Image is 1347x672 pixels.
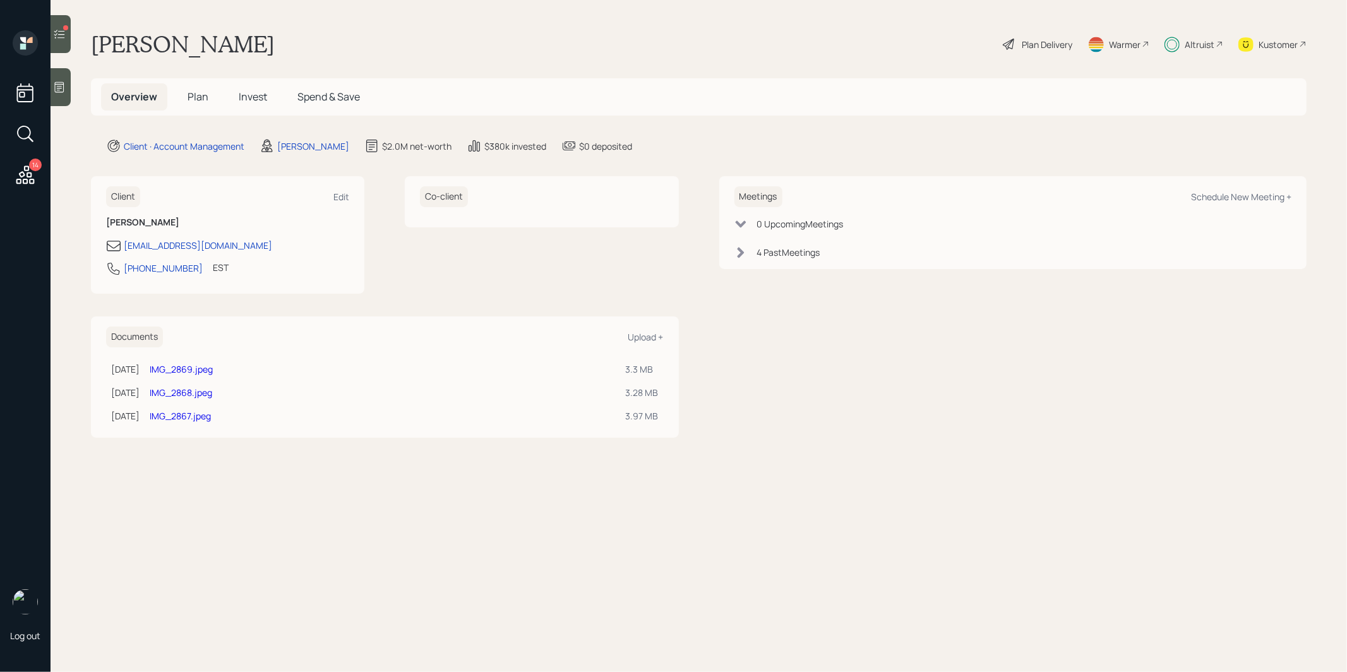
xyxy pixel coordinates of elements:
div: 0 Upcoming Meeting s [757,217,844,231]
div: [DATE] [111,409,140,423]
div: Warmer [1109,38,1140,51]
a: IMG_2868.jpeg [150,387,212,399]
h6: [PERSON_NAME] [106,217,349,228]
div: [PHONE_NUMBER] [124,261,203,275]
span: Plan [188,90,208,104]
div: EST [213,261,229,274]
div: Upload + [628,331,664,343]
div: 4 Past Meeting s [757,246,820,259]
div: $2.0M net-worth [382,140,452,153]
h6: Client [106,186,140,207]
span: Invest [239,90,267,104]
div: $380k invested [484,140,546,153]
div: Altruist [1185,38,1214,51]
div: [PERSON_NAME] [277,140,349,153]
a: IMG_2869.jpeg [150,363,213,375]
div: $0 deposited [579,140,632,153]
span: Overview [111,90,157,104]
h6: Meetings [734,186,782,207]
div: [EMAIL_ADDRESS][DOMAIN_NAME] [124,239,272,252]
div: Kustomer [1259,38,1298,51]
div: Client · Account Management [124,140,244,153]
div: 14 [29,159,42,171]
div: Plan Delivery [1022,38,1072,51]
div: Log out [10,630,40,642]
div: [DATE] [111,386,140,399]
img: treva-nostdahl-headshot.png [13,589,38,615]
div: Edit [333,191,349,203]
h6: Documents [106,327,163,347]
h6: Co-client [420,186,468,207]
div: 3.28 MB [626,386,659,399]
div: 3.3 MB [626,363,659,376]
div: 3.97 MB [626,409,659,423]
h1: [PERSON_NAME] [91,30,275,58]
span: Spend & Save [297,90,360,104]
div: Schedule New Meeting + [1191,191,1291,203]
a: IMG_2867.jpeg [150,410,211,422]
div: [DATE] [111,363,140,376]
